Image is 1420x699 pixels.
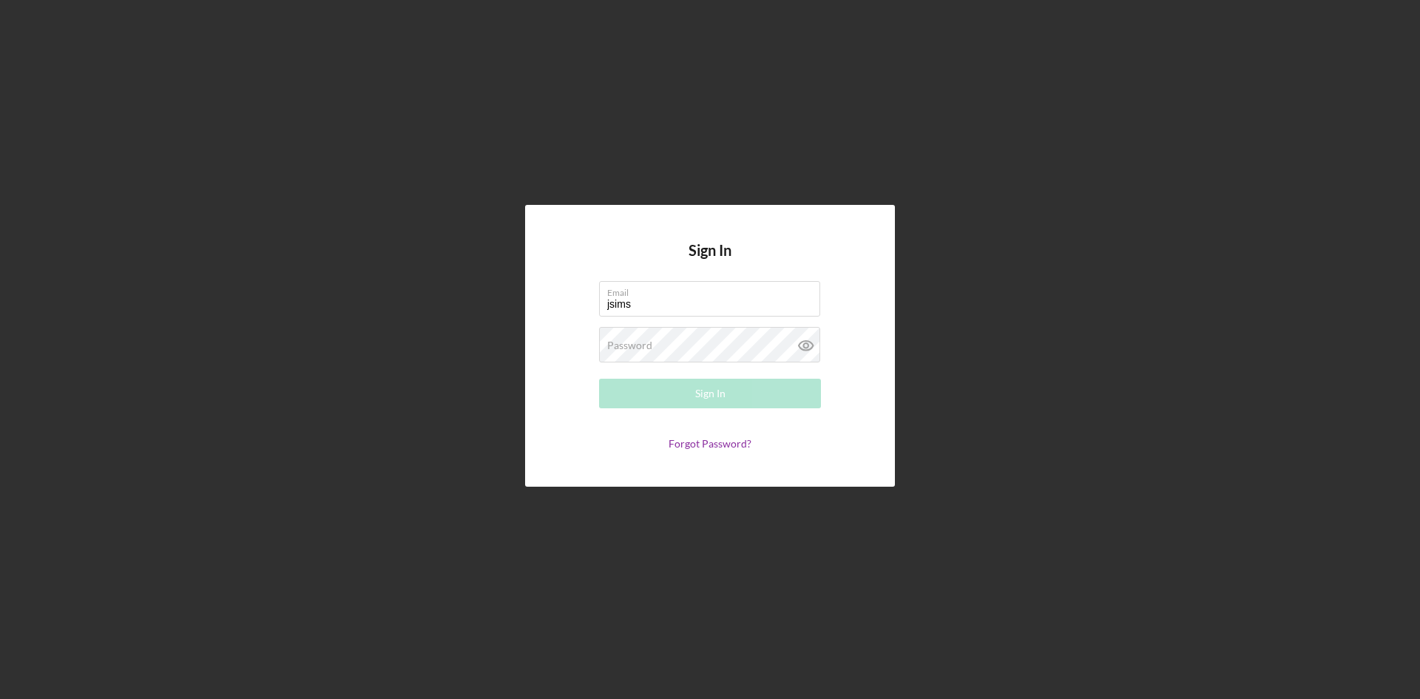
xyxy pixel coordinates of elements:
h4: Sign In [689,242,731,281]
label: Email [607,282,820,298]
div: Sign In [695,379,726,408]
label: Password [607,340,652,351]
a: Forgot Password? [669,437,751,450]
button: Sign In [599,379,821,408]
